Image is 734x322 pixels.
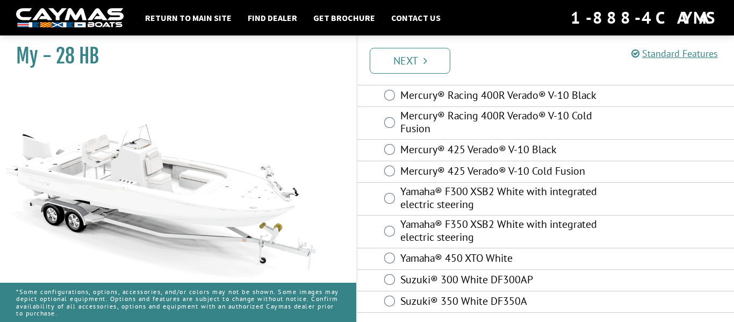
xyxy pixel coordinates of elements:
ul: Pagination [367,46,734,74]
a: Next [370,48,450,74]
p: *Some configurations, options, accessories, and/or colors may not be shown. Some images may depic... [16,283,340,322]
label: Suzuki® 350 White DF350A [400,295,601,310]
h1: My - 28 HB [16,44,329,68]
label: Mercury® Racing 400R Verado® V-10 Black [400,89,601,104]
a: Return to main site [140,11,237,25]
a: Contact Us [386,11,446,25]
label: Yamaha® 450 XTO White [400,252,601,267]
label: Mercury® 425 Verado® V-10 Cold Fusion [400,164,601,180]
a: Find Dealer [242,11,303,25]
div: 1-888-4CAYMAS [571,6,718,30]
label: Suzuki® 300 White DF300AP [400,273,601,289]
label: Mercury® 425 Verado® V-10 Black [400,143,601,159]
label: Yamaha® F350 XSB2 White with integrated electric steering [400,218,601,246]
a: Standard Features [631,47,718,60]
a: Get Brochure [308,11,380,25]
img: white-logo-c9c8dbefe5ff5ceceb0f0178aa75bf4bb51f6bca0971e226c86eb53dfe498488.png [16,8,124,28]
label: Mercury® Racing 400R Verado® V-10 Cold Fusion [400,109,601,138]
label: Yamaha® F300 XSB2 White with integrated electric steering [400,185,601,213]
